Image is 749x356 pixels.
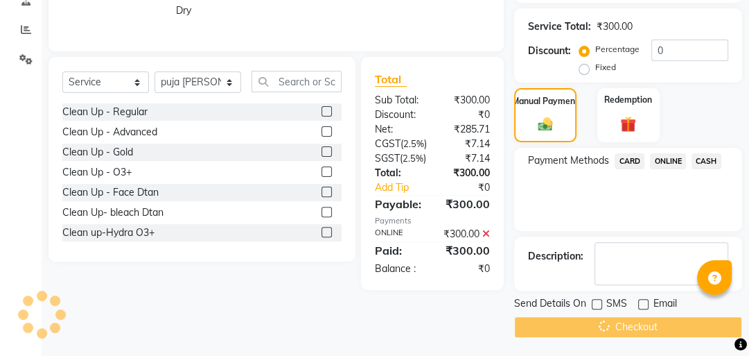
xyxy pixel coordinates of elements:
img: _gift.svg [615,115,641,134]
label: Fixed [595,61,616,74]
div: Clean Up- bleach Dtan [62,205,164,220]
label: Percentage [595,43,640,56]
div: Service Total: [528,19,591,34]
div: ₹300.00 [432,227,500,241]
div: ₹300.00 [432,242,500,259]
div: Description: [528,249,583,264]
div: Clean Up - O3+ [62,165,132,180]
div: ₹0 [432,262,500,276]
div: Clean up-Hydra O3+ [62,226,155,240]
div: ₹300.00 [432,196,500,212]
span: SMS [606,296,627,314]
span: 2.5% [403,153,423,164]
label: Manual Payment [512,95,579,108]
span: Email [653,296,676,314]
span: Payment Methods [528,153,609,168]
div: ₹300.00 [432,166,500,180]
img: _cash.svg [534,116,557,133]
div: Clean Up - Face Dtan [62,185,159,200]
div: Payable: [364,196,432,212]
span: Send Details On [514,296,586,314]
input: Search or Scan [252,71,342,92]
span: SGST [375,152,400,164]
div: ₹0 [432,108,500,122]
div: Clean Up - Gold [62,145,133,160]
div: Discount: [528,44,571,58]
span: Total [375,72,407,87]
div: Discount: [364,108,432,122]
div: ₹7.14 [437,137,500,151]
a: Add Tip [364,180,443,195]
div: ONLINE [364,227,432,241]
div: ₹285.71 [432,122,500,137]
span: ONLINE [650,153,686,169]
div: Clean Up - Advanced [62,125,157,139]
span: CARD [615,153,644,169]
span: CASH [691,153,721,169]
label: Redemption [604,94,652,106]
div: ₹300.00 [432,93,500,108]
div: ( ) [364,137,437,151]
div: ( ) [364,151,437,166]
div: Balance : [364,262,432,276]
div: ₹0 [444,180,501,195]
div: Sub Total: [364,93,432,108]
div: Net: [364,122,432,137]
div: Payments [375,215,490,227]
div: Total: [364,166,432,180]
span: CGST [375,137,400,150]
span: 2.5% [403,138,424,149]
div: ₹7.14 [437,151,500,166]
div: Paid: [364,242,432,259]
div: ₹300.00 [597,19,633,34]
div: Clean Up - Regular [62,105,148,119]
